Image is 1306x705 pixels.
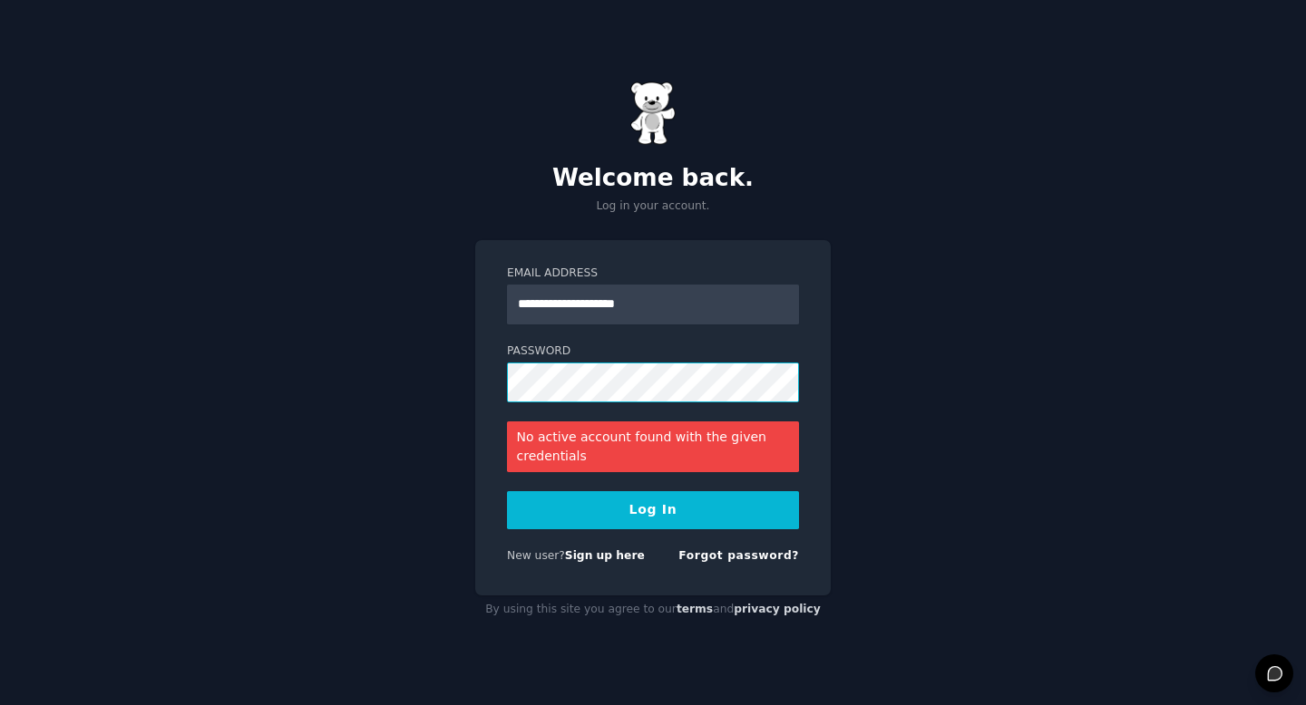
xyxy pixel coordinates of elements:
button: Log In [507,491,799,529]
a: Forgot password? [678,549,799,562]
a: privacy policy [734,603,821,615]
span: New user? [507,549,565,562]
div: No active account found with the given credentials [507,421,799,472]
p: Log in your account. [475,198,831,215]
label: Password [507,343,799,360]
div: By using this site you agree to our and [475,595,831,624]
a: terms [677,603,713,615]
label: Email Address [507,266,799,282]
h2: Welcome back. [475,164,831,193]
a: Sign up here [565,549,645,562]
img: Gummy Bear [630,82,676,145]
